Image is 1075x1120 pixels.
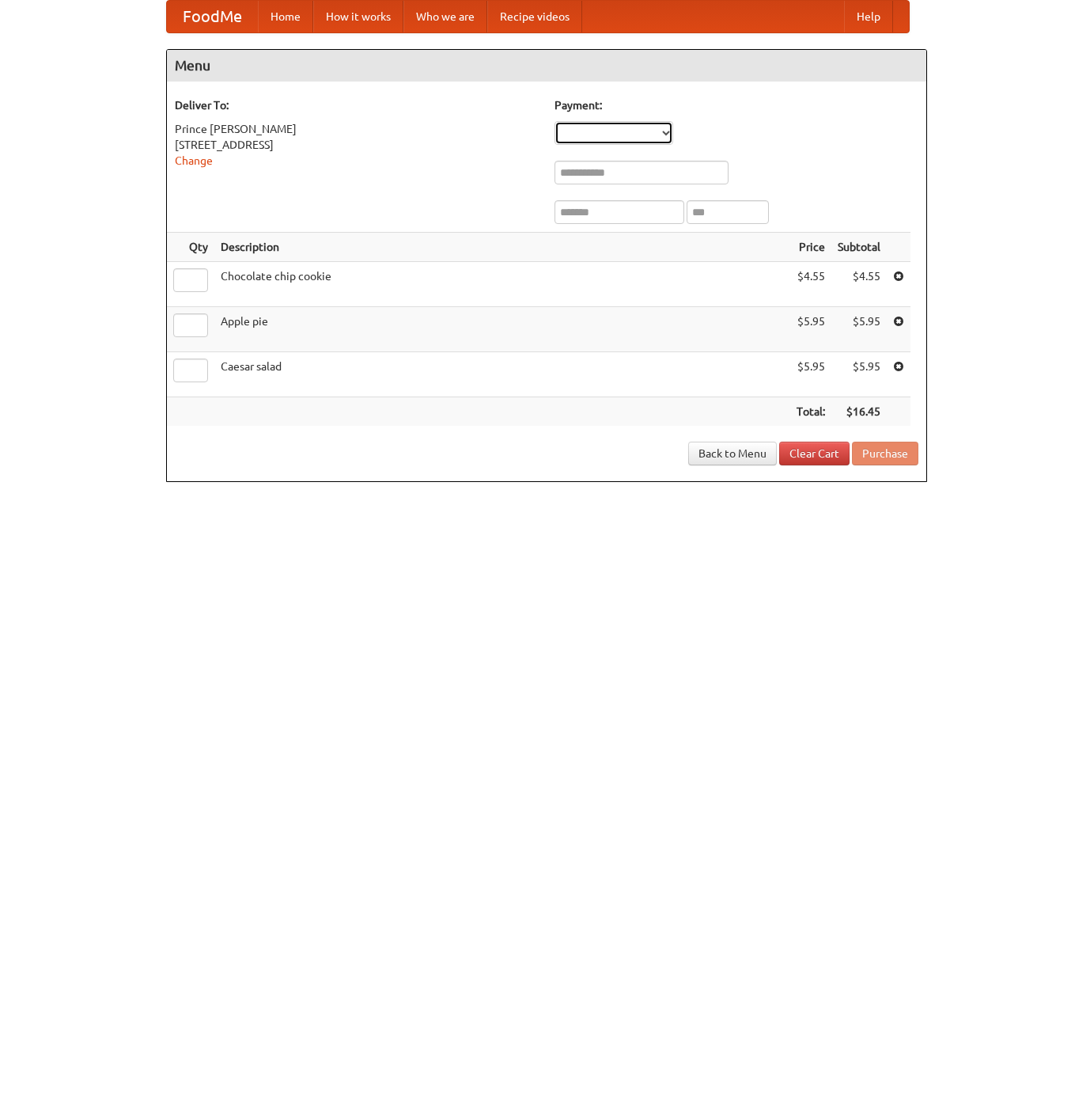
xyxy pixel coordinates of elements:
td: $5.95 [831,352,887,397]
td: Chocolate chip cookie [214,262,790,307]
th: Price [790,233,831,262]
a: Help [844,1,893,32]
td: $5.95 [790,352,831,397]
td: $5.95 [790,307,831,352]
h5: Deliver To: [175,97,539,113]
a: Recipe videos [487,1,582,32]
th: Qty [167,233,214,262]
div: Prince [PERSON_NAME] [175,121,539,137]
td: $4.55 [831,262,887,307]
th: Description [214,233,790,262]
a: Clear Cart [779,442,850,465]
th: $16.45 [831,397,887,427]
h4: Menu [167,50,926,82]
a: Home [258,1,313,32]
td: $5.95 [831,307,887,352]
h5: Payment: [555,97,918,113]
a: Change [175,154,213,167]
a: FoodMe [167,1,258,32]
th: Total: [790,397,831,427]
button: Purchase [852,442,918,465]
th: Subtotal [831,233,887,262]
a: Who we are [403,1,487,32]
div: [STREET_ADDRESS] [175,137,539,153]
td: $4.55 [790,262,831,307]
a: How it works [313,1,403,32]
td: Caesar salad [214,352,790,397]
a: Back to Menu [688,442,777,465]
td: Apple pie [214,307,790,352]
